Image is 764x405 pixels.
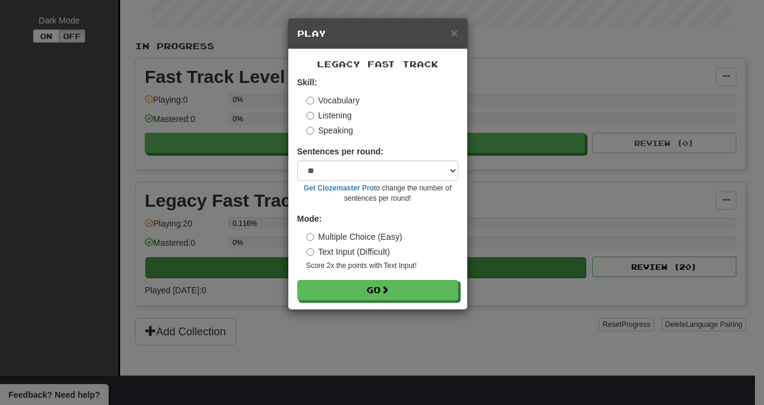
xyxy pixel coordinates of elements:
button: Close [450,26,458,39]
strong: Mode: [297,214,322,224]
label: Sentences per round: [297,145,384,157]
label: Speaking [306,124,353,136]
span: Legacy Fast Track [317,59,438,69]
input: Vocabulary [306,97,314,105]
span: × [450,26,458,40]
input: Listening [306,112,314,120]
small: to change the number of sentences per round! [297,183,458,204]
a: Get Clozemaster Pro [304,184,374,192]
strong: Skill: [297,78,317,87]
label: Text Input (Difficult) [306,246,390,258]
label: Multiple Choice (Easy) [306,231,402,243]
input: Text Input (Difficult) [306,248,314,256]
label: Listening [306,109,352,121]
h5: Play [297,28,458,40]
input: Multiple Choice (Easy) [306,233,314,241]
input: Speaking [306,127,314,135]
label: Vocabulary [306,94,360,106]
small: Score 2x the points with Text Input ! [306,261,458,271]
button: Go [297,280,458,300]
